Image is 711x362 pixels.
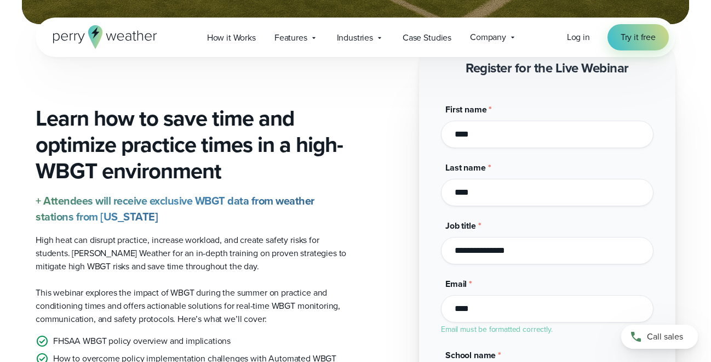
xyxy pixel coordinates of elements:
[445,349,496,361] span: School name
[621,31,656,44] span: Try it free
[445,278,467,290] span: Email
[198,26,265,49] a: How it Works
[403,31,451,44] span: Case Studies
[36,105,347,184] h3: Learn how to save time and optimize practice times in a high-WBGT environment
[445,219,476,232] span: Job title
[36,193,314,225] strong: + Attendees will receive exclusive WBGT data from weather stations from [US_STATE]
[53,335,231,348] p: FHSAA WBGT policy overview and implications
[441,324,553,335] label: Email must be formatted correctly.
[36,286,347,326] p: This webinar explores the impact of WBGT during the summer on practice and conditioning times and...
[466,58,629,78] strong: Register for the Live Webinar
[567,31,590,44] a: Log in
[445,161,486,174] span: Last name
[207,31,256,44] span: How it Works
[274,31,307,44] span: Features
[647,330,683,343] span: Call sales
[337,31,373,44] span: Industries
[393,26,461,49] a: Case Studies
[36,234,347,273] p: High heat can disrupt practice, increase workload, and create safety risks for students. [PERSON_...
[445,103,486,116] span: First name
[470,31,506,44] span: Company
[621,325,698,349] a: Call sales
[607,24,669,50] a: Try it free
[567,31,590,43] span: Log in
